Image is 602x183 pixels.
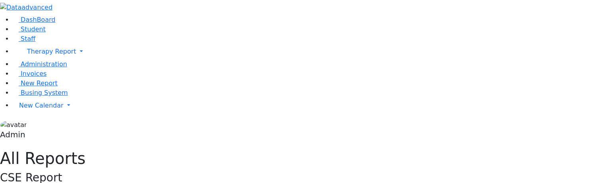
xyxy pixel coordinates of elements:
span: New Report [21,79,58,87]
a: Administration [13,60,67,68]
a: Student [13,25,46,33]
a: Busing System [13,89,68,96]
a: New Report [13,79,58,87]
span: Student [21,25,46,33]
span: Staff [21,35,35,42]
a: Therapy Report [13,44,602,60]
span: DashBoard [21,16,56,23]
a: DashBoard [13,16,56,23]
a: Staff [13,35,35,42]
a: New Calendar [13,98,602,114]
a: Invoices [13,70,47,77]
span: Therapy Report [27,48,76,55]
span: New Calendar [19,102,63,109]
span: Busing System [21,89,68,96]
span: Invoices [21,70,47,77]
span: Administration [21,60,67,68]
